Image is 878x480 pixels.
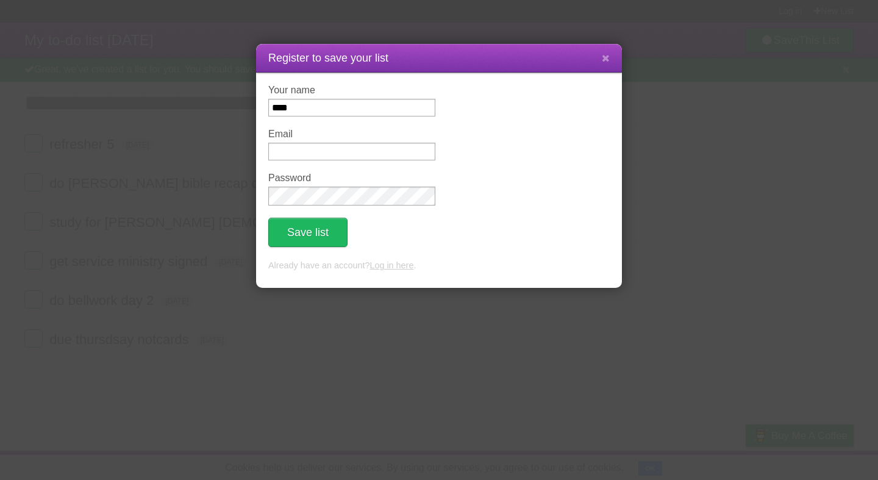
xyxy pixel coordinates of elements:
[369,260,413,270] a: Log in here
[268,85,435,96] label: Your name
[268,218,348,247] button: Save list
[268,129,435,140] label: Email
[268,50,610,66] h1: Register to save your list
[268,259,610,273] p: Already have an account? .
[268,173,435,184] label: Password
